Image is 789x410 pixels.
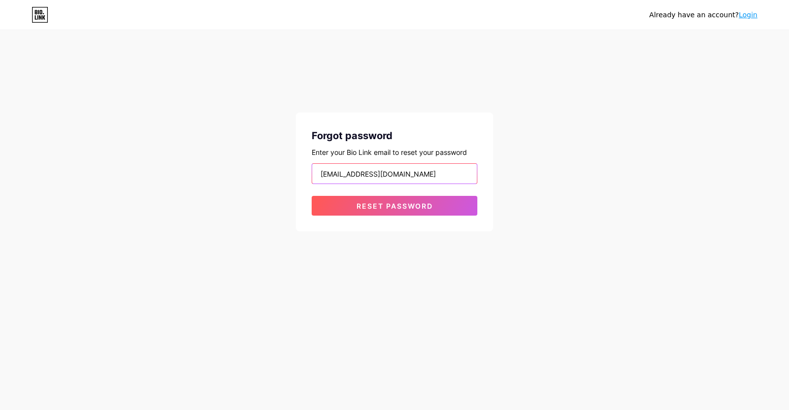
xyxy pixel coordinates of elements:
a: Login [739,11,757,19]
div: Already have an account? [649,10,757,20]
span: Reset password [357,202,433,210]
div: Enter your Bio Link email to reset your password [312,147,477,157]
input: Email [312,164,477,184]
button: Reset password [312,196,477,216]
div: Forgot password [312,128,477,143]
